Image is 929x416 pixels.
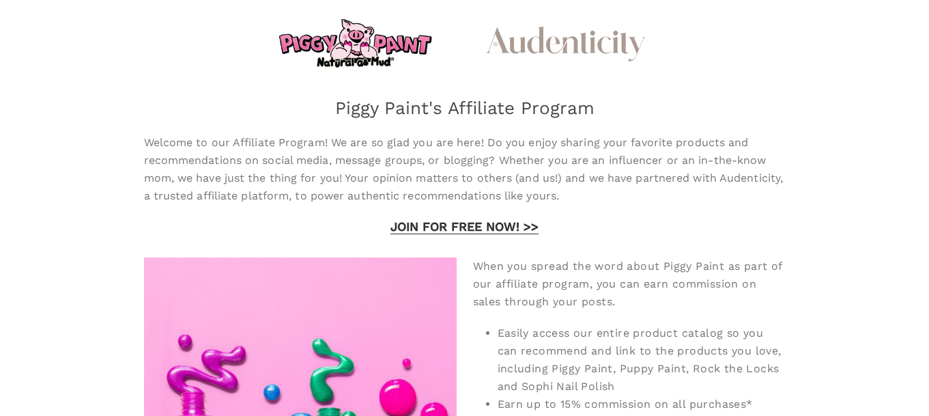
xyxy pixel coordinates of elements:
p: Piggy Paint's Affiliate Program [89,100,840,116]
li: Easily access our entire product catalog so you can recommend and link to the products you love, ... [498,324,786,396]
div: When you spread the word about Piggy Paint as part of our affiliate program, you can earn commiss... [473,258,786,311]
li: Earn up to 15% commission on all purchases* [498,396,786,413]
div: Welcome to our Affiliate Program! We are so glad you are here! Do you enjoy sharing your favorite... [144,134,786,205]
img: Store Logo [276,16,434,71]
a: JOIN FOR FREE NOW! >> [390,219,539,234]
